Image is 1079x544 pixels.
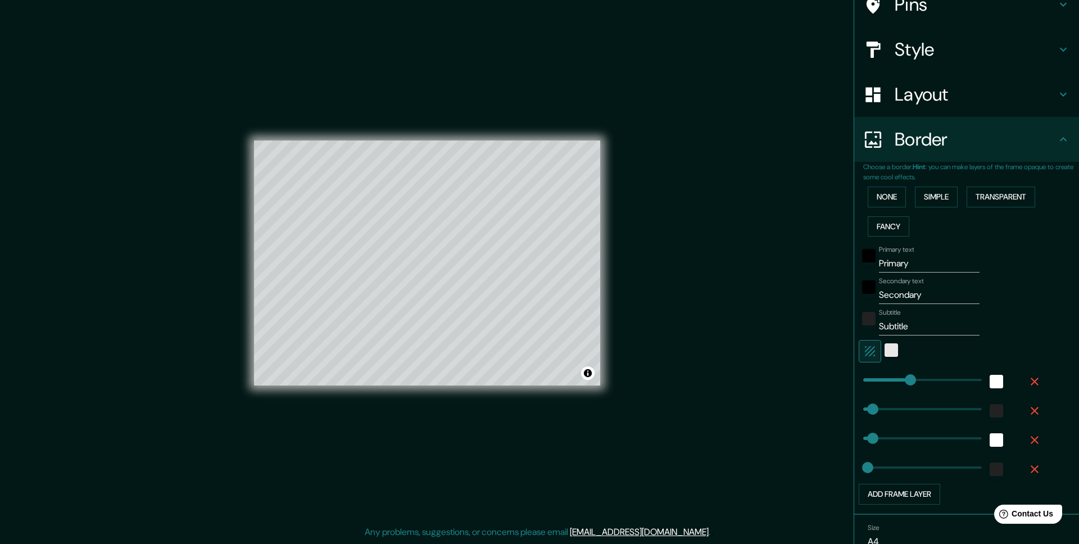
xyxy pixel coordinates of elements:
h4: Layout [895,83,1057,106]
div: . [712,525,714,539]
p: Any problems, suggestions, or concerns please email . [365,525,710,539]
p: Choose a border. : you can make layers of the frame opaque to create some cool effects. [863,162,1079,182]
button: Simple [915,187,958,207]
button: Transparent [967,187,1035,207]
label: Primary text [879,245,914,255]
button: None [868,187,906,207]
div: Border [854,117,1079,162]
label: Subtitle [879,308,901,318]
a: [EMAIL_ADDRESS][DOMAIN_NAME] [570,526,709,538]
button: Fancy [868,216,909,237]
div: . [710,525,712,539]
label: Secondary text [879,276,924,286]
button: Toggle attribution [581,366,595,380]
h4: Style [895,38,1057,61]
label: Size [868,523,879,532]
iframe: Help widget launcher [979,500,1067,532]
button: white [885,343,898,357]
button: black [862,280,876,294]
button: color-222222 [862,312,876,325]
h4: Border [895,128,1057,151]
button: black [862,249,876,262]
button: color-222222 [990,404,1003,418]
button: white [990,375,1003,388]
button: white [990,433,1003,447]
b: Hint [913,162,926,171]
button: color-222222 [990,463,1003,476]
div: Layout [854,72,1079,117]
button: Add frame layer [859,484,940,505]
div: Style [854,27,1079,72]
